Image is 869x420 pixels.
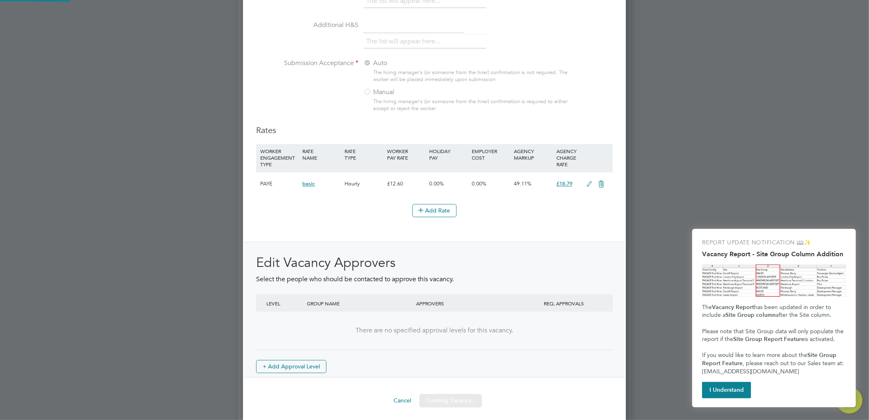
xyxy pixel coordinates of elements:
span: Please note that Site Group data will only populate the report if the [702,328,845,343]
strong: Vacancy Report [712,304,754,311]
img: Site Group Column in Vacancy Report [702,264,846,297]
strong: Site Group column [725,312,776,318]
span: is activated. [804,336,835,343]
strong: Site Group Report Feature [702,352,838,367]
strong: Site Group Report Feature [733,336,804,343]
span: The [702,304,712,311]
p: REPORT UPDATE NOTIFICATION 📖✨ [702,239,846,247]
span: after the Site column. [776,312,831,318]
div: Vacancy Report - Site Group Column Addition [692,229,856,407]
span: If you would like to learn more about the [702,352,807,359]
button: I Understand [702,382,751,398]
h2: Vacancy Report - Site Group Column Addition [702,250,846,258]
span: , please reach out to our Sales team at: [EMAIL_ADDRESS][DOMAIN_NAME] [702,360,845,375]
span: has been updated in order to include a [702,304,833,319]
